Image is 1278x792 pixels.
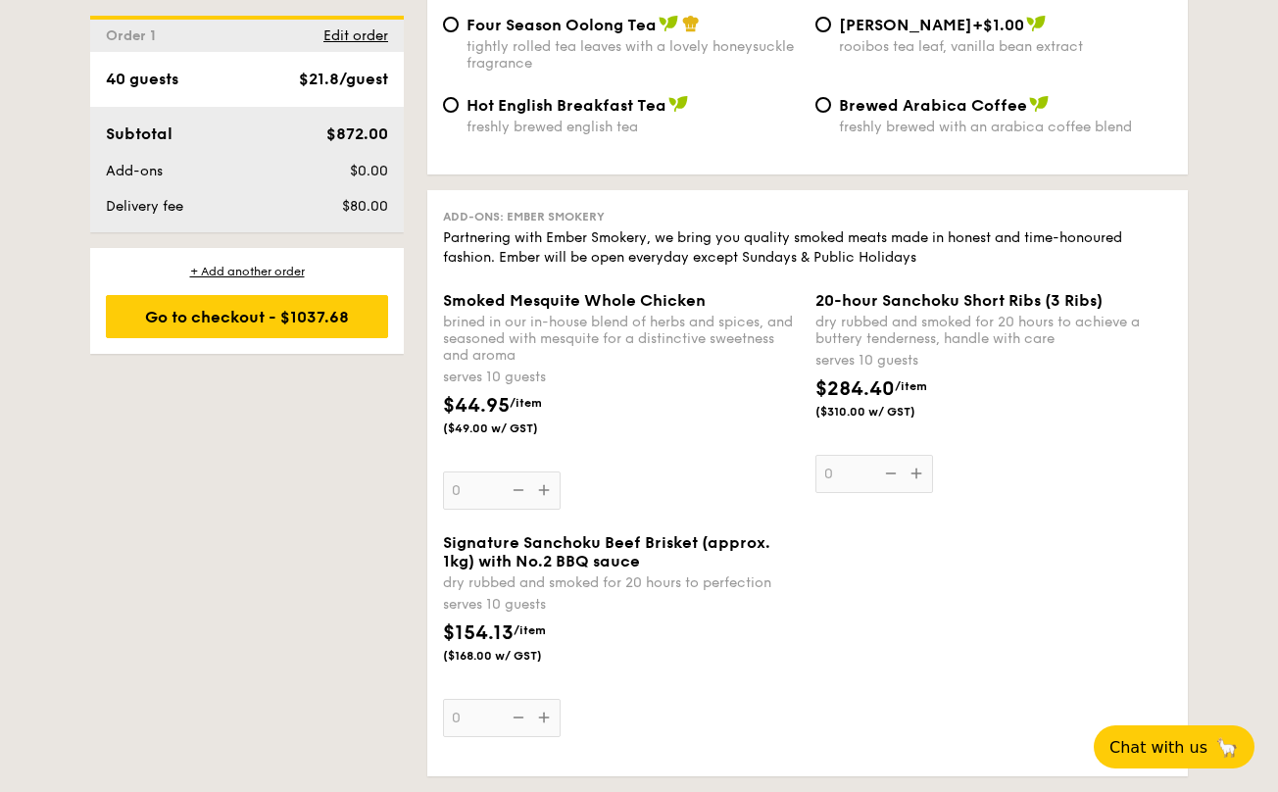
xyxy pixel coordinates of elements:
span: ($168.00 w/ GST) [443,648,576,664]
div: freshly brewed with an arabica coffee blend [839,119,1172,135]
span: Delivery fee [106,198,183,215]
span: Hot English Breakfast Tea [467,96,666,115]
input: Hot English Breakfast Teafreshly brewed english tea [443,97,459,113]
span: ($49.00 w/ GST) [443,421,576,436]
div: serves 10 guests [815,351,1172,371]
span: ($310.00 w/ GST) [815,404,949,420]
div: rooibos tea leaf, vanilla bean extract [839,38,1172,55]
span: Order 1 [106,27,164,44]
span: /item [510,396,542,410]
span: $284.40 [815,377,895,401]
span: Edit order [323,27,388,44]
div: Go to checkout - $1037.68 [106,295,388,338]
span: $872.00 [326,124,388,143]
img: icon-vegan.f8ff3823.svg [659,15,678,32]
span: +$1.00 [972,16,1024,34]
button: Chat with us🦙 [1094,725,1254,768]
div: brined in our in-house blend of herbs and spices, and seasoned with mesquite for a distinctive sw... [443,314,800,364]
span: Add-ons [106,163,163,179]
input: [PERSON_NAME]+$1.00rooibos tea leaf, vanilla bean extract [815,17,831,32]
span: $0.00 [350,163,388,179]
span: Smoked Mesquite Whole Chicken [443,291,706,310]
img: icon-vegan.f8ff3823.svg [1029,95,1049,113]
span: /item [895,379,927,393]
div: $21.8/guest [299,68,388,91]
div: + Add another order [106,264,388,279]
div: serves 10 guests [443,595,800,615]
input: Brewed Arabica Coffeefreshly brewed with an arabica coffee blend [815,97,831,113]
span: 20-hour Sanchoku Short Ribs (3 Ribs) [815,291,1103,310]
div: tightly rolled tea leaves with a lovely honeysuckle fragrance [467,38,800,72]
span: $80.00 [342,198,388,215]
span: Chat with us [1109,738,1207,757]
div: dry rubbed and smoked for 20 hours to achieve a buttery tenderness, handle with care [815,314,1172,347]
span: Subtotal [106,124,172,143]
div: freshly brewed english tea [467,119,800,135]
span: Four Season Oolong Tea [467,16,657,34]
span: $154.13 [443,621,514,645]
img: icon-chef-hat.a58ddaea.svg [682,15,700,32]
div: dry rubbed and smoked for 20 hours to perfection [443,574,800,591]
span: /item [514,623,546,637]
span: 🦙 [1215,736,1239,759]
div: 40 guests [106,68,178,91]
input: Four Season Oolong Teatightly rolled tea leaves with a lovely honeysuckle fragrance [443,17,459,32]
span: [PERSON_NAME] [839,16,972,34]
div: Partnering with Ember Smokery, we bring you quality smoked meats made in honest and time-honoured... [443,228,1172,268]
span: Brewed Arabica Coffee [839,96,1027,115]
img: icon-vegan.f8ff3823.svg [668,95,688,113]
span: $44.95 [443,394,510,418]
span: Signature Sanchoku Beef Brisket (approx. 1kg) with No.2 BBQ sauce [443,533,770,570]
span: Add-ons: Ember Smokery [443,210,605,223]
img: icon-vegan.f8ff3823.svg [1026,15,1046,32]
div: serves 10 guests [443,368,800,387]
